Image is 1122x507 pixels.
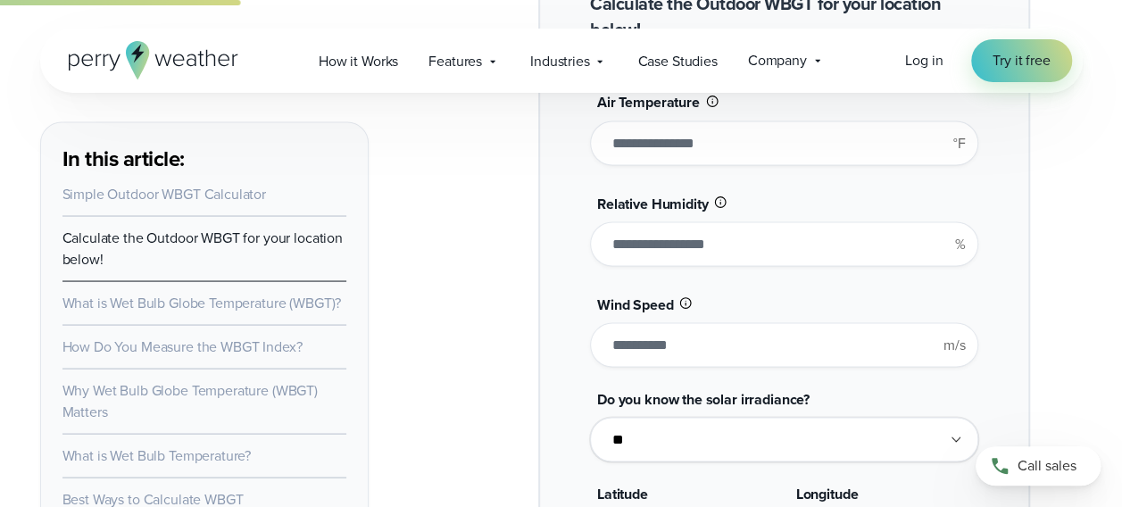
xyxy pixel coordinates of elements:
span: Wind Speed [597,294,674,314]
a: What is Wet Bulb Globe Temperature (WBGT)? [62,292,342,312]
a: Simple Outdoor WBGT Calculator [62,183,266,204]
span: Relative Humidity [597,193,708,213]
a: How Do You Measure the WBGT Index? [62,336,303,356]
span: Case Studies [637,51,717,72]
span: Latitude [597,483,648,503]
a: Calculate the Outdoor WBGT for your location below! [62,227,343,269]
span: Call sales [1018,455,1076,477]
span: Air Temperature [597,92,700,112]
a: Case Studies [622,43,732,79]
a: Call sales [976,446,1101,486]
a: Log in [905,50,943,71]
a: How it Works [303,43,413,79]
span: Industries [530,51,590,72]
a: Why Wet Bulb Globe Temperature (WBGT) Matters [62,379,318,421]
span: Features [428,51,482,72]
span: How it Works [319,51,398,72]
h3: In this article: [62,144,346,172]
span: Company [748,50,807,71]
a: What is Wet Bulb Temperature? [62,445,252,465]
a: Try it free [971,39,1071,82]
span: Longitude [795,483,858,503]
span: Try it free [993,50,1050,71]
span: Do you know the solar irradiance? [597,388,810,409]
